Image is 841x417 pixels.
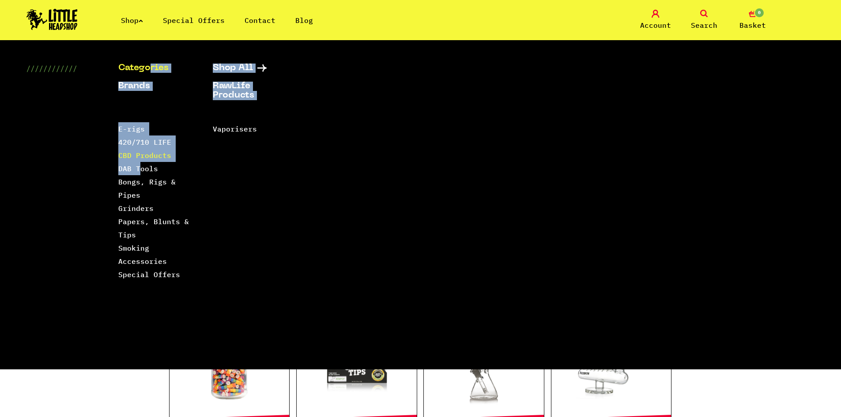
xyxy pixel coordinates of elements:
span: Account [640,20,671,30]
a: E-rigs [118,124,145,133]
a: Brands [118,82,191,91]
a: Special Offers [163,16,225,25]
a: Special Offers [118,270,180,279]
a: RawLife Products [213,82,285,100]
a: Bongs, Rigs & Pipes [118,177,176,199]
span: 0 [754,8,765,18]
a: Categories [118,64,191,73]
a: Contact [245,16,275,25]
a: Shop All [213,64,285,73]
a: Vaporisers [213,124,257,133]
img: Little Head Shop Logo [26,9,78,30]
a: Blog [295,16,313,25]
span: Search [691,20,717,30]
a: Grinders [118,204,154,213]
a: 0 Basket [731,10,775,30]
a: Smoking Accessories [118,244,167,266]
a: Search [682,10,726,30]
a: DAB Tools [118,164,158,173]
a: 420/710 LIFE [118,138,171,147]
span: Basket [739,20,766,30]
a: Papers, Blunts & Tips [118,217,189,239]
a: CBD Products [118,151,171,160]
a: Shop [121,16,143,25]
